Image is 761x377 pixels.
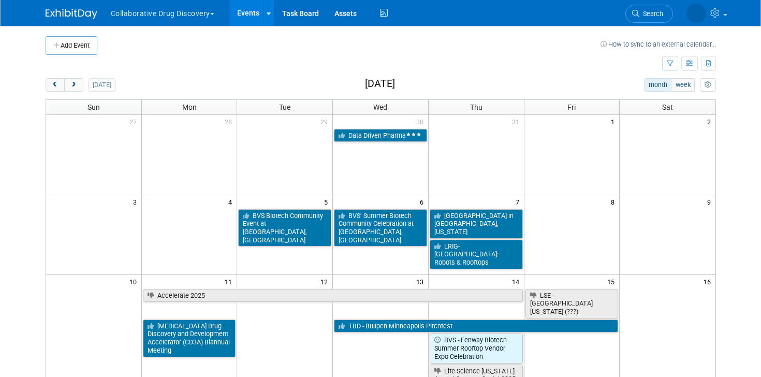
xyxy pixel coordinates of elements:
[224,115,237,128] span: 28
[610,115,619,128] span: 1
[703,275,715,288] span: 16
[227,195,237,208] span: 4
[334,320,618,333] a: TBD - Bullpen Minneapolis Pitchfest
[334,129,427,142] a: Data Driven Pharma
[224,275,237,288] span: 11
[644,78,671,92] button: month
[610,195,619,208] span: 8
[334,209,427,247] a: BVS’ Summer Biotech Community Celebration at [GEOGRAPHIC_DATA], [GEOGRAPHIC_DATA]
[511,275,524,288] span: 14
[279,103,290,111] span: Tue
[639,10,663,18] span: Search
[525,289,619,318] a: LSE - [GEOGRAPHIC_DATA][US_STATE] (???)
[567,103,576,111] span: Fri
[700,78,715,92] button: myCustomButton
[470,103,482,111] span: Thu
[88,78,115,92] button: [DATE]
[238,209,331,247] a: BVS Biotech Community Event at [GEOGRAPHIC_DATA], [GEOGRAPHIC_DATA]
[662,103,673,111] span: Sat
[46,78,65,92] button: prev
[625,5,673,23] a: Search
[606,275,619,288] span: 15
[415,275,428,288] span: 13
[511,115,524,128] span: 31
[143,289,523,302] a: Accelerate 2025
[686,4,706,23] img: Katarina Vucetic
[415,115,428,128] span: 30
[706,195,715,208] span: 9
[64,78,83,92] button: next
[323,195,332,208] span: 5
[319,275,332,288] span: 12
[128,115,141,128] span: 27
[706,115,715,128] span: 2
[46,9,97,19] img: ExhibitDay
[430,334,523,363] a: BVS - Fenway Biotech Summer Rooftop Vendor Expo Celebration
[373,103,387,111] span: Wed
[87,103,100,111] span: Sun
[182,103,197,111] span: Mon
[671,78,695,92] button: week
[319,115,332,128] span: 29
[132,195,141,208] span: 3
[128,275,141,288] span: 10
[143,320,236,357] a: [MEDICAL_DATA] Drug Discovery and Development Accelerator (CD3A) Biannual Meeting
[430,240,523,269] a: LRIG-[GEOGRAPHIC_DATA]: Robots & Rooftops
[419,195,428,208] span: 6
[430,209,523,239] a: [GEOGRAPHIC_DATA] in [GEOGRAPHIC_DATA], [US_STATE]
[601,40,716,48] a: How to sync to an external calendar...
[46,36,97,55] button: Add Event
[365,78,395,90] h2: [DATE]
[515,195,524,208] span: 7
[705,82,711,89] i: Personalize Calendar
